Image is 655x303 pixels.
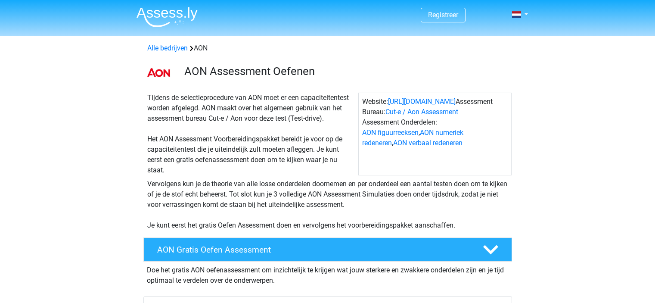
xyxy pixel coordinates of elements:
h4: AON Gratis Oefen Assessment [157,245,469,255]
a: Registreer [428,11,458,19]
div: Vervolgens kun je de theorie van alle losse onderdelen doornemen en per onderdeel een aantal test... [144,179,512,231]
a: AON verbaal redeneren [393,139,463,147]
a: AON Gratis Oefen Assessment [140,237,515,262]
div: Tijdens de selectieprocedure van AON moet er een capaciteitentest worden afgelegd. AON maakt over... [144,93,358,175]
div: AON [144,43,512,53]
div: Doe het gratis AON oefenassessment om inzichtelijk te krijgen wat jouw sterkere en zwakkere onder... [143,262,512,286]
img: Assessly [137,7,198,27]
a: Cut-e / Aon Assessment [385,108,458,116]
div: Website: Assessment Bureau: Assessment Onderdelen: , , [358,93,512,175]
a: AON figuurreeksen [362,128,419,137]
a: Alle bedrijven [147,44,188,52]
a: AON numeriek redeneren [362,128,463,147]
a: [URL][DOMAIN_NAME] [388,97,456,106]
h3: AON Assessment Oefenen [184,65,505,78]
